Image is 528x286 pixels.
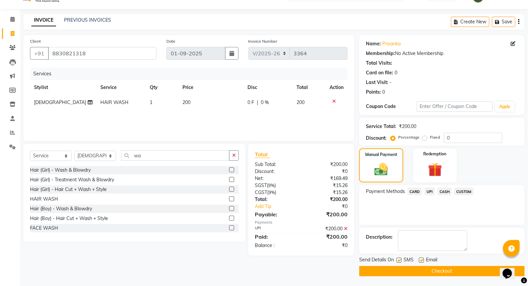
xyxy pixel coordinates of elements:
div: Service Total: [366,123,396,130]
span: 1 [150,99,152,105]
div: Coupon Code [366,103,417,110]
span: CARD [408,188,422,195]
label: Fixed [430,134,440,140]
span: | [257,99,258,106]
div: ₹0 [301,242,353,249]
span: Send Details On [359,256,394,265]
a: Priyanka [382,40,401,47]
div: Total: [250,196,301,203]
label: Invoice Number [248,38,278,44]
a: PREVIOUS INVOICES [64,17,111,23]
div: Sub Total: [250,161,301,168]
div: Balance : [250,242,301,249]
button: Create New [451,17,489,27]
div: ₹200.00 [399,123,416,130]
button: Apply [495,102,514,112]
img: _gift.svg [424,161,447,178]
span: Email [426,256,437,265]
span: CUSTOM [454,188,474,195]
div: ₹0 [310,203,353,210]
span: UPI [425,188,435,195]
div: Description: [366,234,393,241]
div: ₹200.00 [301,161,353,168]
div: Points: [366,89,381,96]
div: Hair (Boy) - Hair Cut + Wash + Style [30,215,108,222]
label: Percentage [398,134,420,140]
input: Search by Name/Mobile/Email/Code [48,47,156,60]
div: ₹200.00 [301,196,353,203]
label: Manual Payment [365,152,397,158]
th: Qty [146,80,178,95]
th: Disc [243,80,293,95]
div: 0 [395,69,397,76]
div: No Active Membership [366,50,518,57]
span: [DEMOGRAPHIC_DATA] [34,99,86,105]
th: Action [326,80,348,95]
div: Discount: [250,168,301,175]
div: ₹169.49 [301,175,353,182]
a: INVOICE [31,14,56,26]
div: Hair (Girl) - Hair Cut + Wash + Style [30,186,107,193]
div: Hair (Girl) - Wash & Blowdry [30,167,91,174]
span: 200 [297,99,305,105]
th: Total [293,80,326,95]
div: Discount: [366,135,387,142]
div: Hair (Girl) - Treatment Wash & Blowdry [30,176,114,183]
th: Stylist [30,80,96,95]
span: 9% [268,183,275,188]
input: Enter Offer / Coupon Code [417,101,493,112]
span: SMS [404,256,414,265]
button: Save [492,17,515,27]
th: Service [96,80,145,95]
div: HAIR WASH [30,196,58,203]
div: Last Visit: [366,79,388,86]
iframe: chat widget [500,259,521,279]
div: Net: [250,175,301,182]
div: Name: [366,40,381,47]
div: - [390,79,392,86]
div: FACE WASH [30,225,58,232]
div: ( ) [250,189,301,196]
div: Paid: [250,233,301,241]
span: CGST [255,189,267,195]
img: _cash.svg [370,162,392,177]
span: HAIR WASH [100,99,128,105]
a: Add Tip [250,203,310,210]
span: Payment Methods [366,188,405,195]
div: Services [31,68,353,80]
div: UPI [250,225,301,232]
label: Client [30,38,41,44]
div: Membership: [366,50,395,57]
div: Card on file: [366,69,393,76]
th: Price [178,80,243,95]
span: 0 F [247,99,254,106]
span: CASH [438,188,452,195]
span: 200 [182,99,190,105]
span: SGST [255,182,267,188]
div: ( ) [250,182,301,189]
div: Payments [255,220,348,225]
div: ₹200.00 [301,225,353,232]
span: Total [255,151,270,158]
div: Total Visits: [366,60,392,67]
div: ₹15.26 [301,189,353,196]
button: Checkout [359,266,525,276]
div: ₹200.00 [301,210,353,218]
span: 0 % [261,99,269,106]
div: ₹0 [301,168,353,175]
div: 0 [382,89,385,96]
button: +91 [30,47,49,60]
div: Hair (Boy) - Wash & Blowdry [30,205,92,212]
label: Redemption [424,151,447,157]
div: ₹15.26 [301,182,353,189]
label: Date [166,38,175,44]
div: Payable: [250,210,301,218]
span: 9% [269,190,275,195]
input: Search or Scan [121,150,229,161]
div: ₹200.00 [301,233,353,241]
